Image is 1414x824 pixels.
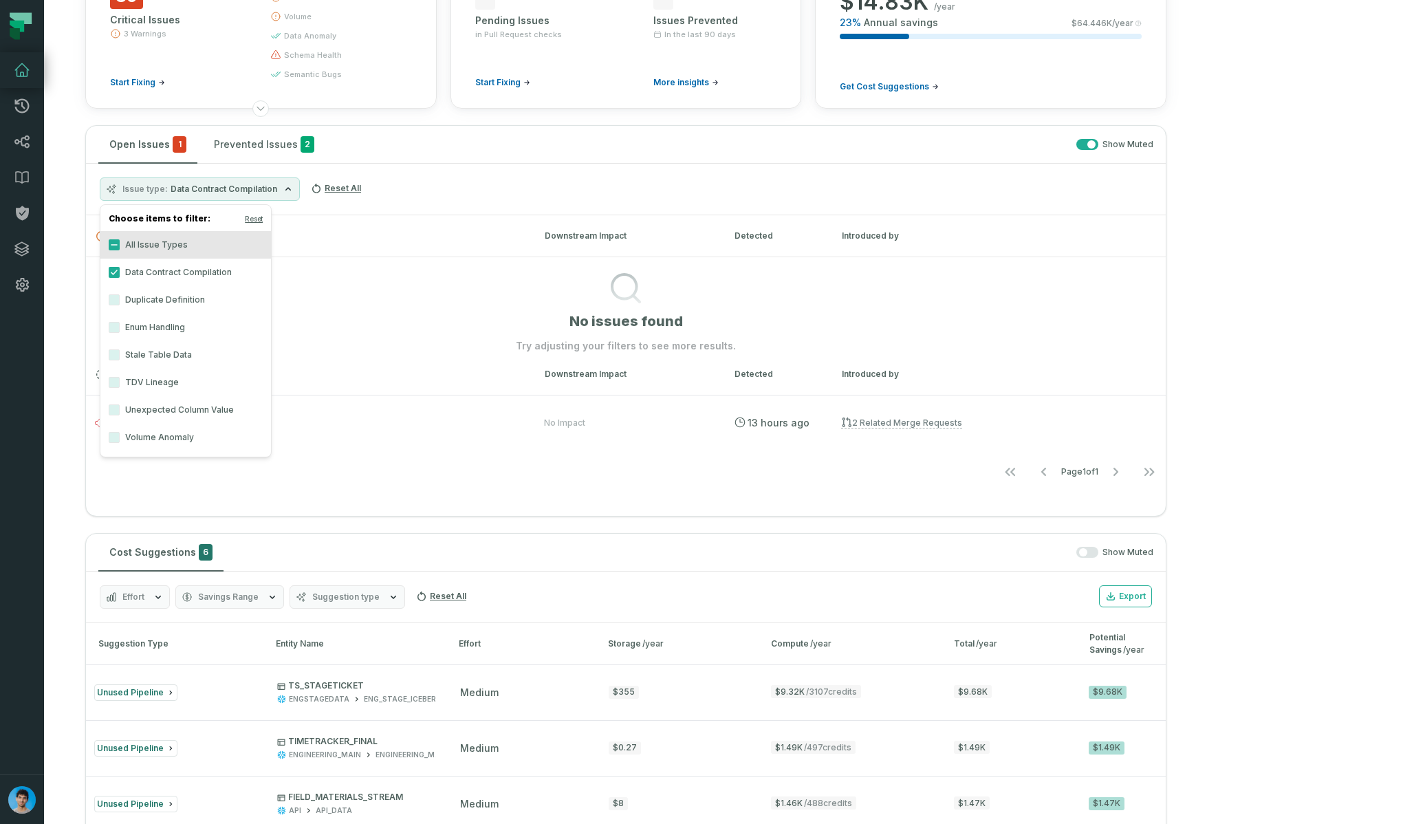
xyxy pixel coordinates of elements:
[1089,797,1124,810] div: $1.47K
[277,680,442,691] p: TS_STAGETICKET
[109,404,120,415] button: Unexpected Column Value
[316,805,352,816] div: API_DATA
[100,259,271,286] label: Data Contract Compilation
[1099,585,1152,607] button: Export
[642,638,664,649] span: /year
[609,741,641,755] div: $0.27
[289,694,349,704] div: ENGSTAGEDATA
[173,136,186,153] span: critical issues and errors combined
[1072,18,1133,29] span: $ 64.446K /year
[475,77,521,88] span: Start Fixing
[110,13,246,27] div: Critical Issues
[810,638,831,649] span: /year
[86,458,1166,486] nav: pagination
[100,286,271,314] label: Duplicate Definition
[569,312,683,331] h1: No issues found
[86,720,1166,775] button: Unused PipelineTIMETRACKER_FINALENGINEERING_MAINENGINEERING_MAIN_OUTPUTmedium$0.27$1.49K/497credi...
[86,257,1166,353] div: Live Issues(0)
[954,685,992,698] span: $9.68K
[609,686,639,699] div: $355
[109,349,120,360] button: Stale Table Data
[1027,458,1060,486] button: Go to previous page
[100,314,271,341] label: Enum Handling
[96,369,520,380] button: Pending Issues(1)
[109,239,120,250] button: All Issue Types
[100,396,271,424] label: Unexpected Column Value
[301,136,314,153] span: 2
[864,16,938,30] span: Annual savings
[545,230,710,242] div: Downstream Impact
[97,799,164,809] span: Unused Pipeline
[276,638,434,650] div: Entity Name
[100,231,271,259] label: All Issue Types
[771,741,856,754] span: $1.49K
[312,592,380,603] span: Suggestion type
[245,213,263,224] button: Reset
[840,81,939,92] a: Get Cost Suggestions
[516,339,736,353] p: Try adjusting your filters to see more results.
[124,28,166,39] span: 3 Warnings
[460,742,499,754] span: medium
[459,638,583,650] div: Effort
[199,544,213,561] span: 6
[735,368,817,380] div: Detected
[804,742,851,752] span: / 497 credits
[109,322,120,333] button: Enum Handling
[289,750,361,760] div: ENGINEERING_MAIN
[994,458,1027,486] button: Go to first page
[289,805,301,816] div: API
[100,177,300,201] button: Issue typeData Contract Compilation
[653,14,776,28] div: Issues Prevented
[840,81,929,92] span: Get Cost Suggestions
[735,230,817,242] div: Detected
[1089,631,1159,656] div: Potential Savings
[954,638,1065,650] div: Total
[98,126,197,163] button: Open Issues
[840,16,861,30] span: 23 %
[290,585,405,609] button: Suggestion type
[976,638,997,649] span: /year
[475,77,530,88] a: Start Fixing
[122,592,144,603] span: Effort
[475,29,562,40] span: in Pull Request checks
[97,743,164,753] span: Unused Pipeline
[284,30,336,41] span: data anomaly
[100,424,271,451] label: Volume Anomaly
[100,369,271,396] label: TDV Lineage
[994,458,1166,486] ul: Page 1 of 1
[609,797,628,810] div: $8
[86,664,1166,719] button: Unused PipelineTS_STAGETICKETENGSTAGEDATAENG_STAGE_ICEBERGmedium$355$9.32K/3107credits$9.68K$9.68K
[171,184,277,195] span: Data Contract Compilation
[96,231,169,241] span: Live Issues ( 0 )
[122,184,168,195] span: Issue type
[771,685,861,698] span: $9.32K
[545,368,710,380] div: Downstream Impact
[954,796,990,810] span: $1.47K
[544,418,585,429] div: No Impact
[771,796,856,810] span: $1.46K
[110,77,165,88] a: Start Fixing
[841,417,962,429] a: 2 related merge requests
[109,432,120,443] button: Volume Anomaly
[1133,458,1166,486] button: Go to last page
[175,585,284,609] button: Savings Range
[198,592,259,603] span: Savings Range
[86,395,1166,488] div: Pending Issues(1)
[96,369,184,380] span: Pending Issues ( 1 )
[277,792,403,803] p: FIELD_MATERIALS_STREAM
[771,638,930,650] div: Compute
[100,585,170,609] button: Effort
[748,417,809,429] relative-time: Oct 7, 2025, 4:07 AM GMT+2
[411,585,472,607] button: Reset All
[109,294,120,305] button: Duplicate Definition
[96,231,520,241] button: Live Issues(0)
[98,534,224,571] button: Cost Suggestions
[8,786,36,814] img: avatar of Omri Ildis
[1089,686,1127,699] div: $9.68K
[100,210,271,231] h4: Choose items to filter:
[842,230,966,242] div: Introduced by
[277,736,483,747] p: TIMETRACKER_FINAL
[284,50,342,61] span: schema health
[284,69,342,80] span: semantic bugs
[475,14,598,28] div: Pending Issues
